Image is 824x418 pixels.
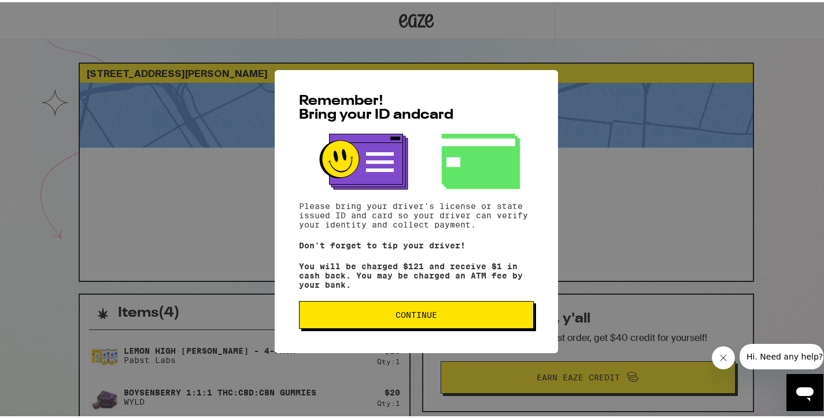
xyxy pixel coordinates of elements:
[299,299,534,327] button: Continue
[299,259,534,287] p: You will be charged $121 and receive $1 in cash back. You may be charged an ATM fee by your bank.
[740,342,823,367] iframe: Message from company
[299,92,453,120] span: Remember! Bring your ID and card
[299,239,534,248] p: Don't forget to tip your driver!
[712,344,735,367] iframe: Close message
[786,372,823,409] iframe: Button to launch messaging window
[396,309,437,317] span: Continue
[299,199,534,227] p: Please bring your driver's license or state issued ID and card so your driver can verify your ide...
